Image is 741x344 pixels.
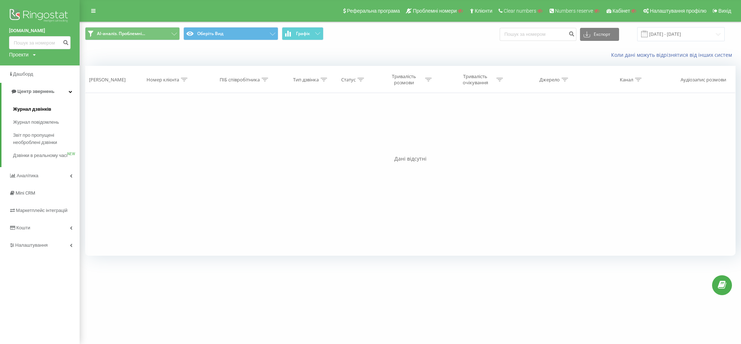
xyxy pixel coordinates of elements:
input: Пошук за номером [9,36,71,49]
div: Номер клієнта [147,77,179,83]
button: Експорт [580,28,619,41]
div: Тривалість розмови [385,73,423,86]
span: Маркетплейс інтеграцій [16,208,68,213]
span: Mini CRM [16,190,35,196]
span: Дзвінки в реальному часі [13,152,67,159]
div: Дані відсутні [85,155,736,162]
span: AI-аналіз. Проблемні... [97,31,145,37]
a: Коли дані можуть відрізнятися вiд інших систем [611,51,736,58]
div: Статус [341,77,356,83]
div: Канал [620,77,633,83]
div: Проекти [9,51,29,58]
div: Джерело [539,77,560,83]
span: Графік [296,31,310,36]
span: Кошти [16,225,30,230]
span: Вихід [719,8,731,14]
span: Дашборд [13,71,33,77]
span: Кабінет [613,8,630,14]
span: Звіт про пропущені необроблені дзвінки [13,132,76,146]
span: Налаштування [15,242,48,248]
a: Центр звернень [1,83,80,100]
div: ПІБ співробітника [220,77,260,83]
button: Оберіть Вид [183,27,278,40]
span: Clear numbers [504,8,536,14]
span: Журнал дзвінків [13,106,51,113]
span: Журнал повідомлень [13,119,59,126]
a: [DOMAIN_NAME] [9,27,71,34]
button: AI-аналіз. Проблемні... [85,27,180,40]
input: Пошук за номером [500,28,576,41]
a: Дзвінки в реальному часіNEW [13,149,80,162]
a: Журнал повідомлень [13,116,80,129]
span: Центр звернень [17,89,54,94]
a: Звіт про пропущені необроблені дзвінки [13,129,80,149]
div: Тривалість очікування [456,73,495,86]
div: Аудіозапис розмови [681,77,726,83]
div: Тип дзвінка [293,77,319,83]
div: [PERSON_NAME] [89,77,126,83]
span: Клієнти [475,8,492,14]
span: Реферальна програма [347,8,400,14]
a: Журнал дзвінків [13,103,80,116]
img: Ringostat logo [9,7,71,25]
button: Графік [282,27,323,40]
span: Налаштування профілю [650,8,706,14]
span: Аналiтика [17,173,38,178]
span: Numbers reserve [555,8,593,14]
span: Проблемні номери [413,8,457,14]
